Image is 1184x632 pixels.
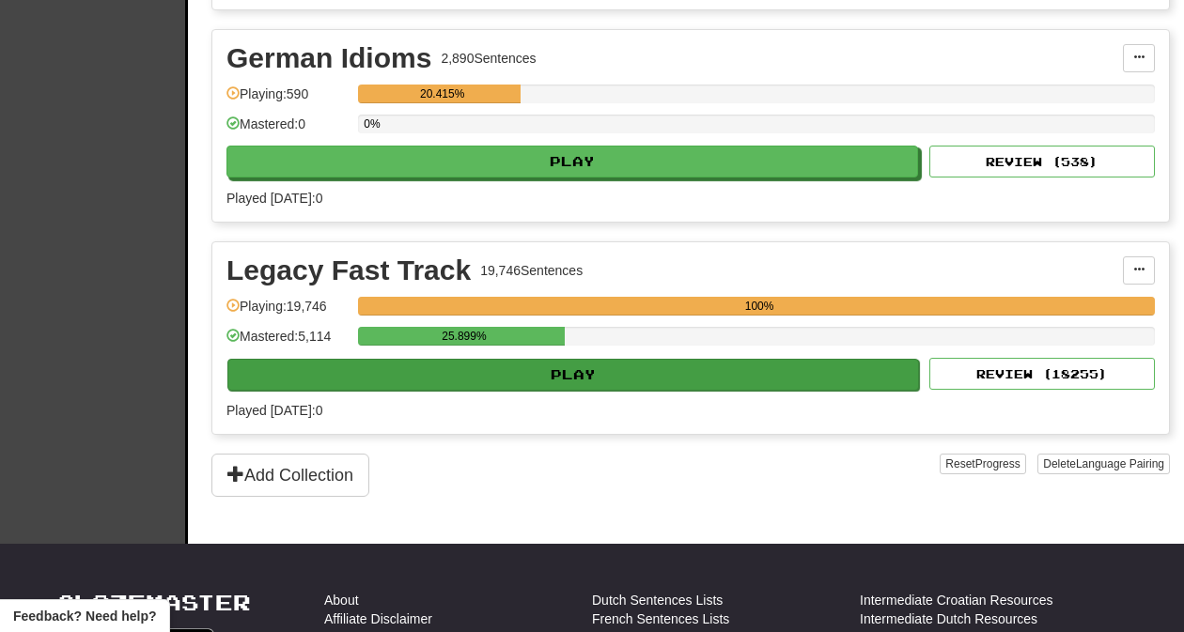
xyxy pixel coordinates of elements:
a: About [324,591,359,609]
span: Progress [975,457,1020,470]
div: 19,746 Sentences [480,261,583,280]
div: Legacy Fast Track [226,256,471,285]
a: Dutch Sentences Lists [592,591,723,609]
button: Add Collection [211,454,369,497]
a: French Sentences Lists [592,609,729,628]
button: DeleteLanguage Pairing [1037,454,1170,474]
div: Playing: 590 [226,85,349,116]
button: Play [226,146,918,177]
button: Review (538) [929,146,1155,177]
div: 25.899% [364,327,564,346]
a: Affiliate Disclaimer [324,609,432,628]
div: German Idioms [226,44,431,72]
div: 2,890 Sentences [441,49,536,68]
span: Played [DATE]: 0 [226,403,322,418]
button: ResetProgress [940,454,1025,474]
span: Played [DATE]: 0 [226,191,322,206]
span: Open feedback widget [13,607,156,625]
a: Intermediate Dutch Resources [860,609,1037,628]
a: Clozemaster [56,591,251,614]
span: Language Pairing [1076,457,1164,470]
button: Review (18255) [929,358,1155,390]
div: Playing: 19,746 [226,297,349,328]
div: Mastered: 5,114 [226,327,349,358]
a: Intermediate Croatian Resources [860,591,1052,609]
div: 100% [364,297,1155,316]
div: Mastered: 0 [226,115,349,146]
button: Play [227,359,919,391]
div: 20.415% [364,85,521,103]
